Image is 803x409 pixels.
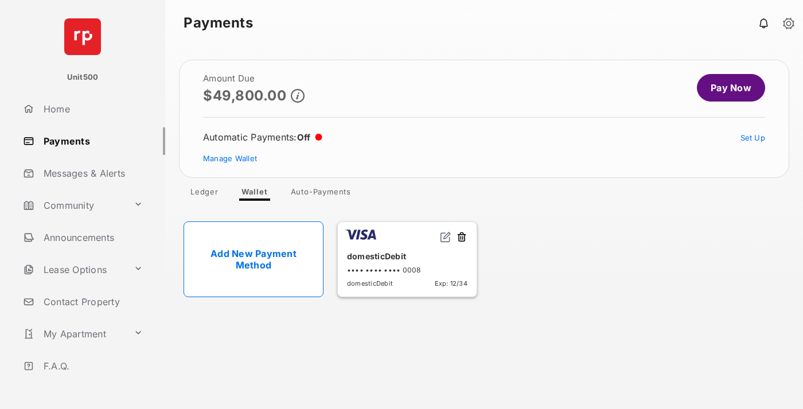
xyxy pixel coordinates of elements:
h2: Amount Due [203,74,305,83]
a: Payments [18,127,165,155]
a: Contact Property [18,288,165,315]
a: Community [18,192,129,219]
a: Auto-Payments [282,187,360,201]
strong: Payments [184,16,253,30]
a: My Apartment [18,320,129,348]
a: Wallet [232,187,277,201]
a: Announcements [18,224,165,251]
a: F.A.Q. [18,352,165,380]
div: domesticDebit [347,247,467,266]
span: Exp: 12/34 [435,279,467,287]
span: domesticDebit [347,279,393,287]
span: Off [297,132,311,143]
img: svg+xml;base64,PHN2ZyB2aWV3Qm94PSIwIDAgMjQgMjQiIHdpZHRoPSIxNiIgaGVpZ2h0PSIxNiIgZmlsbD0ibm9uZSIgeG... [440,231,451,243]
a: Messages & Alerts [18,159,165,187]
a: Lease Options [18,256,129,283]
a: Set Up [740,133,766,142]
img: svg+xml;base64,PHN2ZyB4bWxucz0iaHR0cDovL3d3dy53My5vcmcvMjAwMC9zdmciIHdpZHRoPSI2NCIgaGVpZ2h0PSI2NC... [64,18,101,55]
div: •••• •••• •••• 0008 [347,266,467,274]
a: Ledger [181,187,228,201]
div: Automatic Payments : [203,131,322,143]
p: Unit500 [67,72,99,83]
a: Home [18,95,165,123]
a: Manage Wallet [203,154,257,163]
a: Add New Payment Method [184,221,323,297]
p: $49,800.00 [203,88,286,103]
